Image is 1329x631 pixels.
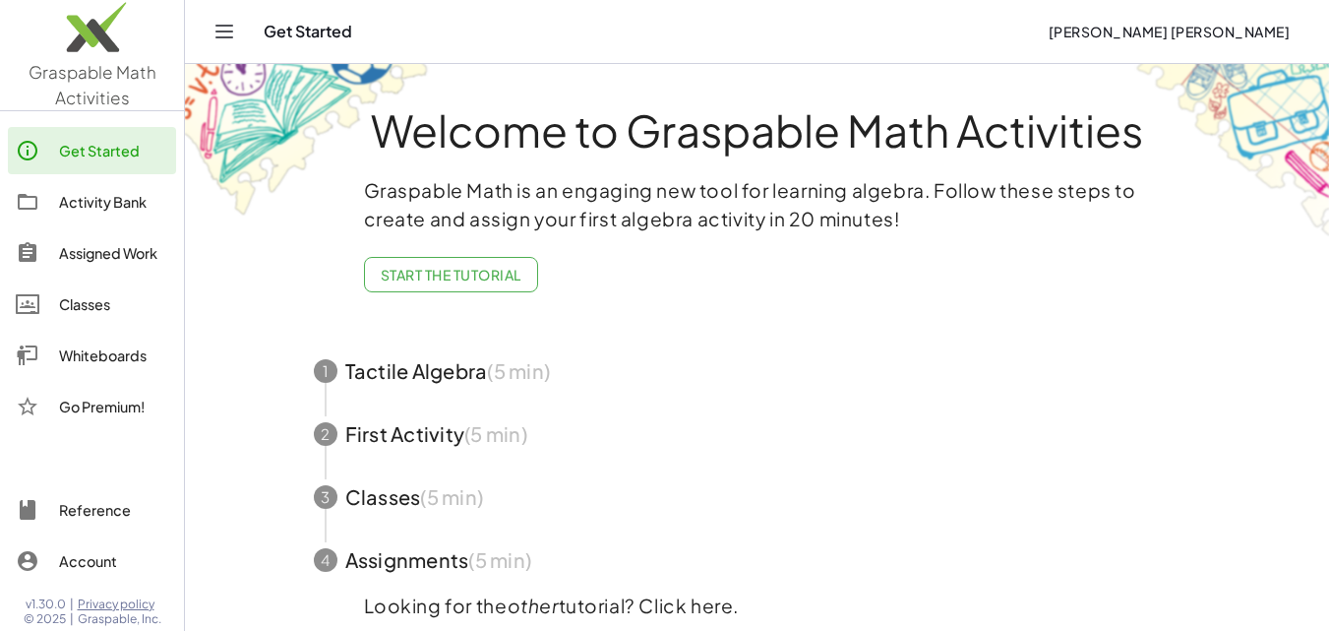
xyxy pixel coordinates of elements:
[59,549,168,573] div: Account
[290,403,1225,466] button: 2First Activity(5 min)
[70,611,74,627] span: |
[364,592,1151,620] p: Looking for the tutorial? Click here.
[8,281,176,328] a: Classes
[381,266,521,284] span: Start the Tutorial
[290,466,1225,529] button: 3Classes(5 min)
[78,597,161,612] a: Privacy policy
[59,139,168,162] div: Get Started
[364,257,538,292] button: Start the Tutorial
[314,422,337,446] div: 2
[314,485,337,509] div: 3
[314,548,337,572] div: 4
[59,395,168,418] div: Go Premium!
[364,176,1151,233] p: Graspable Math is an engaging new tool for learning algebra. Follow these steps to create and ass...
[59,190,168,214] div: Activity Bank
[1048,23,1290,40] span: [PERSON_NAME] [PERSON_NAME]
[8,178,176,225] a: Activity Bank
[59,498,168,522] div: Reference
[8,486,176,534] a: Reference
[290,340,1225,403] button: 1Tactile Algebra(5 min)
[508,594,559,617] em: other
[185,62,431,219] img: get-started-bg-ul-Ceg4j33I.png
[277,107,1238,153] h1: Welcome to Graspable Math Activities
[59,292,168,316] div: Classes
[59,241,168,265] div: Assigned Work
[8,229,176,277] a: Assigned Work
[314,359,337,383] div: 1
[209,16,240,47] button: Toggle navigation
[1032,14,1305,49] button: [PERSON_NAME] [PERSON_NAME]
[29,61,156,108] span: Graspable Math Activities
[290,529,1225,592] button: 4Assignments(5 min)
[78,611,161,627] span: Graspable, Inc.
[8,332,176,379] a: Whiteboards
[24,611,66,627] span: © 2025
[8,537,176,585] a: Account
[8,127,176,174] a: Get Started
[26,597,66,612] span: v1.30.0
[59,344,168,367] div: Whiteboards
[70,597,74,612] span: |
